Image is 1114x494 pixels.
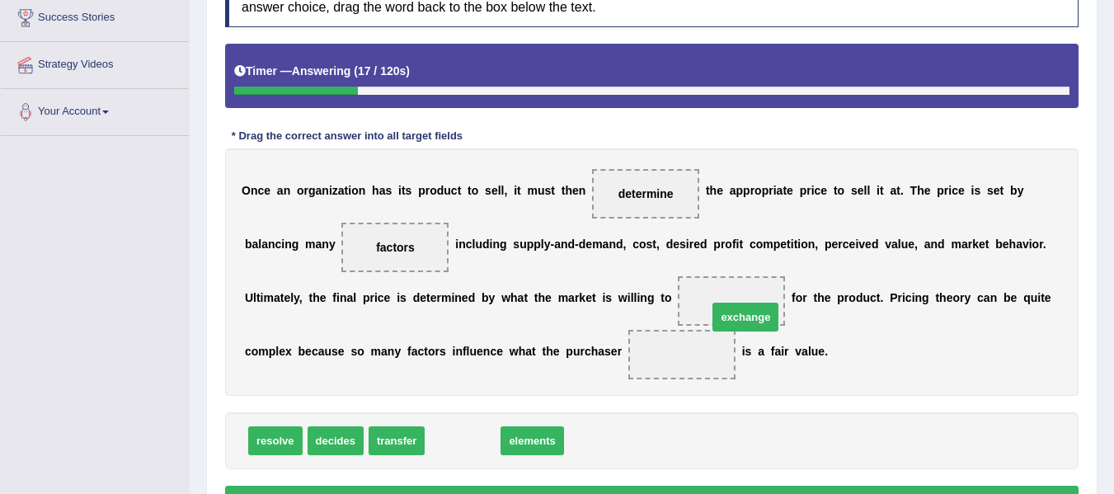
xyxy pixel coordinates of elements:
b: u [519,238,527,251]
b: c [632,238,639,251]
b: k [579,291,585,304]
b: r [769,184,773,197]
b: y [294,291,299,304]
b: e [545,291,552,304]
b: y [329,238,336,251]
b: a [346,291,353,304]
b: c [466,238,472,251]
b: t [880,184,884,197]
b: u [538,184,545,197]
span: Drop target [678,276,785,326]
b: t [551,184,555,197]
b: i [811,184,815,197]
b: i [336,291,340,304]
b: t [935,291,939,304]
b: o [796,291,803,304]
b: i [397,291,400,304]
b: h [817,291,825,304]
b: c [843,238,849,251]
b: , [504,184,507,197]
b: a [379,184,386,197]
b: i [791,238,794,251]
b: e [673,238,679,251]
b: t [534,291,538,304]
b: y [964,291,971,304]
b: m [558,291,568,304]
b: i [455,238,458,251]
b: v [858,238,865,251]
b: p [418,184,425,197]
b: e [717,184,723,197]
b: d [616,238,623,251]
b: n [931,238,938,251]
b: o [801,238,808,251]
b: e [264,184,270,197]
b: c [952,184,958,197]
b: t [652,238,656,251]
b: a [603,238,609,251]
b: n [609,238,616,251]
b: r [844,291,848,304]
b: s [485,184,491,197]
b: s [646,238,653,251]
b: r [838,238,842,251]
b: m [763,238,773,251]
b: t [787,238,791,251]
b: , [914,238,918,251]
b: r [575,291,579,304]
b: m [528,184,538,197]
b: b [1010,184,1018,197]
b: a [924,238,931,251]
b: n [454,291,462,304]
b: e [585,238,592,251]
b: l [498,184,501,197]
b: c [257,184,264,197]
b: l [864,184,867,197]
b: n [561,238,568,251]
b: d [482,238,490,251]
b: d [437,184,444,197]
b: e [858,184,864,197]
b: r [944,184,948,197]
b: p [937,184,944,197]
b: a [277,184,284,197]
b: m [951,238,961,251]
b: t [896,184,900,197]
b: h [939,291,947,304]
b: d [666,238,674,251]
b: p [773,238,781,251]
b: o [848,291,856,304]
b: o [952,291,960,304]
b: e [491,184,498,197]
b: h [1009,238,1017,251]
b: i [329,184,332,197]
b: h [917,184,924,197]
b: y [544,238,551,251]
span: determine [618,187,674,200]
b: d [579,238,586,251]
b: l [634,291,637,304]
b: r [436,291,440,304]
b: g [647,291,655,304]
b: i [948,184,952,197]
b: a [1016,238,1022,251]
b: d [856,291,863,304]
b: h [372,184,379,197]
b: p [825,238,832,251]
b: e [693,238,700,251]
b: o [838,184,845,197]
b: p [837,291,844,304]
b: e [320,291,327,304]
b: s [400,291,407,304]
b: f [732,238,736,251]
b: c [451,184,458,197]
b: t [592,291,596,304]
a: Your Account [1,89,189,130]
b: t [256,291,261,304]
b: i [912,291,915,304]
b: p [527,238,534,251]
b: s [974,184,980,197]
b: c [870,291,877,304]
b: d [568,238,576,251]
b: i [261,291,264,304]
